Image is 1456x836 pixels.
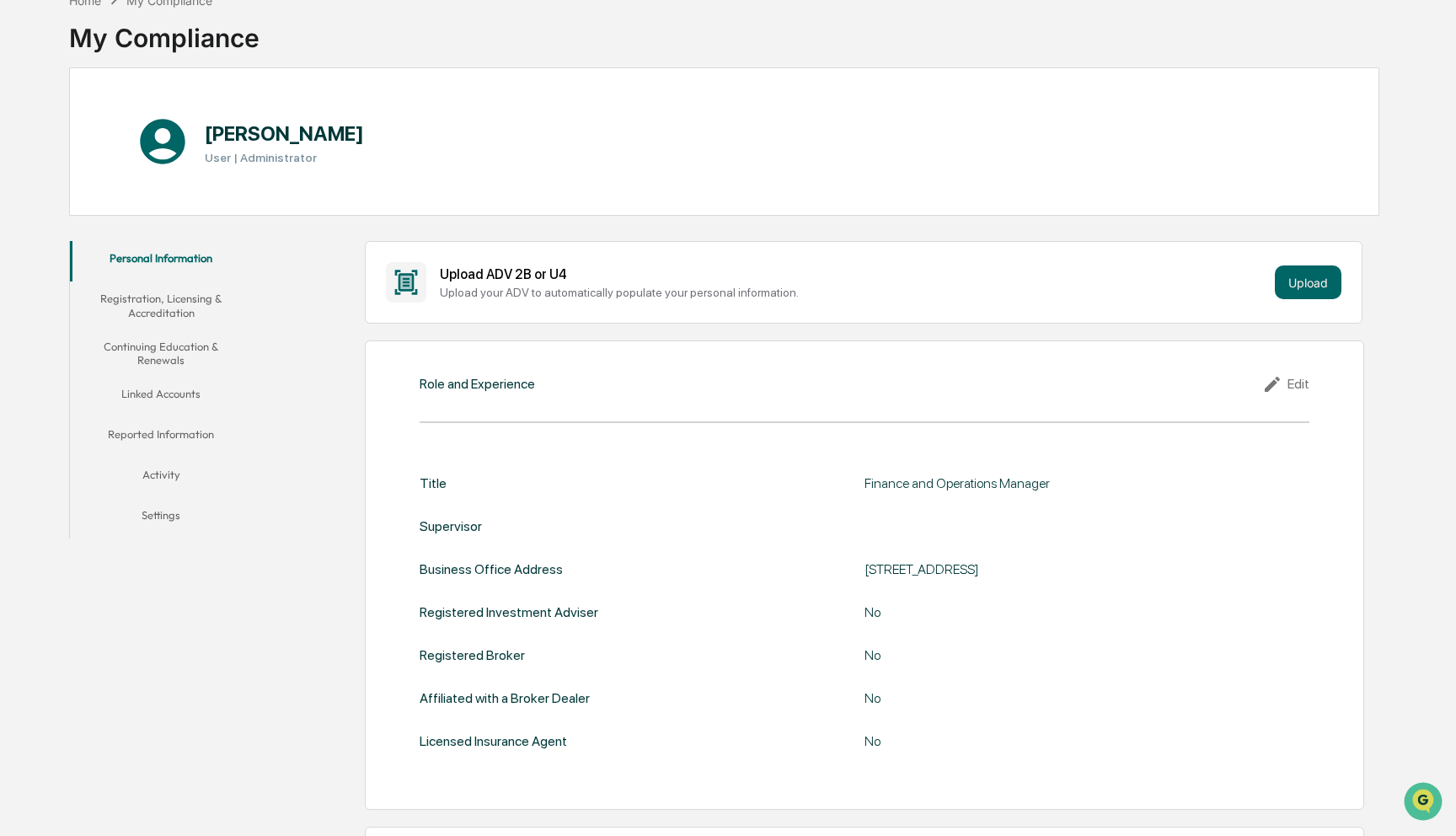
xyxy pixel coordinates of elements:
a: 🖐️Preclearance [10,206,115,236]
span: Data Lookup [34,244,106,261]
button: Activity [70,458,253,498]
div: Start new chat [57,129,276,146]
div: My Compliance [69,9,260,53]
h1: [PERSON_NAME] [205,121,364,146]
div: Licensed Insurance Agent [420,733,567,749]
div: Upload your ADV to automatically populate your personal information. [440,286,1268,299]
div: No [864,733,1286,749]
button: Registration, Licensing & Accreditation [70,281,253,330]
div: 🔎 [17,246,30,260]
p: How can we help? [17,35,307,62]
div: No [864,604,1286,620]
div: Role and Experience [420,376,535,392]
img: 1746055101610-c473b297-6a78-478c-a979-82029cc54cd1 [17,129,47,159]
div: Edit [1262,374,1309,394]
button: Upload [1275,265,1341,299]
div: Title [420,475,447,491]
button: Settings [70,498,253,539]
iframe: Open customer support [1402,780,1448,826]
a: 🔎Data Lookup [10,238,113,268]
div: No [864,647,1286,663]
button: Continuing Education & Renewals [70,330,253,378]
a: Powered byPylon [119,285,204,298]
div: Supervisor [420,518,482,534]
div: Finance and Operations Manager [864,475,1286,491]
div: [STREET_ADDRESS] [864,561,1286,577]
button: Personal Information [70,241,253,281]
button: Linked Accounts [70,377,253,417]
span: Preclearance [34,212,109,229]
span: Pylon [168,286,204,298]
div: secondary tabs example [70,241,253,539]
div: 🗄️ [122,214,136,228]
button: Reported Information [70,417,253,458]
div: Registered Broker [420,647,525,663]
div: 🖐️ [17,214,30,228]
div: Upload ADV 2B or U4 [440,266,1268,282]
span: Attestations [139,212,209,229]
div: Business Office Address [420,561,563,577]
button: Start new chat [286,134,307,154]
a: 🗄️Attestations [115,206,216,236]
div: Registered Investment Adviser [420,604,598,620]
h3: User | Administrator [205,151,364,164]
div: No [864,690,1286,706]
div: We're available if you need us! [57,146,213,159]
div: Affiliated with a Broker Dealer [420,690,590,706]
